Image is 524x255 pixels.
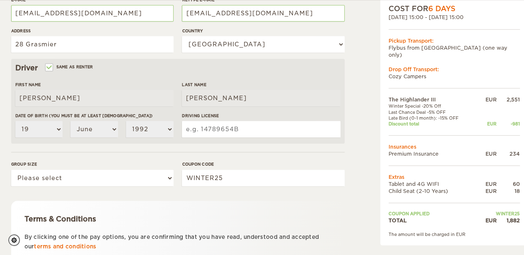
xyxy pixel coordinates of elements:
input: e.g. example@example.com [11,5,174,22]
div: EUR [476,180,496,188]
label: First Name [15,82,174,88]
label: Country [182,28,344,34]
input: e.g. William [15,90,174,106]
td: Last Chance Deal -5% OFF [389,109,477,115]
td: Insurances [389,143,520,150]
div: EUR [476,121,496,127]
input: e.g. 14789654B [182,121,340,137]
input: e.g. Street, City, Zip Code [11,36,174,53]
div: EUR [476,217,496,224]
label: Driving License [182,113,340,119]
label: Address [11,28,174,34]
td: Tablet and 4G WIFI [389,180,477,188]
div: The amount will be charged in EUR [389,231,520,237]
input: e.g. example@example.com [182,5,344,22]
label: Last Name [182,82,340,88]
span: 6 Days [428,5,455,13]
div: EUR [476,188,496,195]
div: COST FOR [389,4,520,14]
td: Extras [389,173,520,180]
td: Winter Special -20% Off [389,103,477,109]
div: [DATE] 15:00 - [DATE] 15:00 [389,14,520,21]
input: e.g. Smith [182,90,340,106]
div: 60 [497,180,520,188]
label: Group size [11,161,174,167]
div: EUR [476,150,496,157]
div: Terms & Conditions [24,214,331,224]
td: Premium Insurance [389,150,477,157]
label: Coupon code [182,161,344,167]
div: -981 [497,121,520,127]
p: By clicking one of the pay options, you are confirming that you have read, understood and accepte... [24,232,331,252]
td: Flybus from [GEOGRAPHIC_DATA] (one way only) [389,44,520,58]
div: 234 [497,150,520,157]
a: Cookie settings [8,234,25,246]
td: Discount total [389,121,477,127]
td: TOTAL [389,217,477,224]
input: Same as renter [46,65,51,71]
td: The Highlander III [389,96,477,103]
td: Cozy Campers [389,73,520,80]
a: terms and conditions [34,243,96,250]
td: Late Bird (0-1 month): -15% OFF [389,115,477,121]
td: Coupon applied [389,211,477,217]
label: Date of birth (You must be at least [DEMOGRAPHIC_DATA]) [15,113,174,119]
div: Driver [15,63,340,73]
div: EUR [476,96,496,103]
td: WINTER25 [476,211,519,217]
div: 2,551 [497,96,520,103]
div: Pickup Transport: [389,37,520,44]
td: Child Seat (2-10 Years) [389,188,477,195]
label: Same as renter [46,63,93,71]
div: 1,882 [497,217,520,224]
div: Drop Off Transport: [389,66,520,73]
div: 18 [497,188,520,195]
